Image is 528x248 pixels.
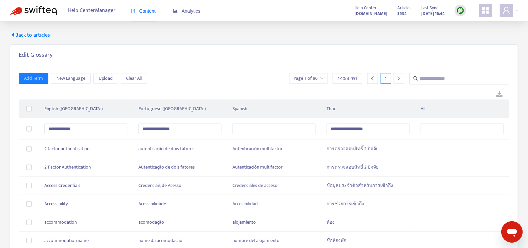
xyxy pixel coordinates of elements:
[327,218,335,226] span: ห้อง
[232,218,256,226] span: alojamiento
[10,32,15,37] span: caret-left
[93,73,118,84] button: Upload
[44,200,68,208] span: Accessibility
[56,75,85,82] span: New Language
[232,145,283,153] span: Autenticación multifactor
[10,6,57,15] img: Swifteq
[415,100,509,118] th: All
[327,200,364,208] span: การช่วยการเข้าถึง
[44,237,89,244] span: accommodation name
[121,73,147,84] button: Clear All
[413,76,418,81] span: search
[327,145,379,153] span: การตรวจสอบสิทธิ์ 2 ปัจจัย
[502,6,510,14] span: user
[232,163,283,171] span: Autenticación multifactor
[397,76,401,81] span: right
[381,73,391,84] div: 1
[355,10,387,17] a: [DOMAIN_NAME]
[421,10,445,17] strong: [DATE] 16:44
[173,9,178,13] span: area-chart
[44,145,89,153] span: 2 factor authentication
[232,182,278,189] span: Credenciales de acceso
[51,73,91,84] button: New Language
[501,221,523,243] iframe: Button to launch messaging window
[321,100,415,118] th: Thai
[482,6,490,14] span: appstore
[39,100,133,118] th: English ([GEOGRAPHIC_DATA])
[99,75,113,82] span: Upload
[131,9,135,13] span: book
[44,163,91,171] span: 2-Factor Authentication
[19,73,48,84] button: Add Term
[10,31,50,39] span: Back to articles
[19,51,53,59] h5: Edit Glossary
[397,4,411,12] span: Articles
[44,182,80,189] span: Access Credentials
[68,4,116,17] span: Help Center Manager
[131,8,156,14] span: Content
[133,100,227,118] th: Portuguese ([GEOGRAPHIC_DATA])
[327,182,393,189] span: ข้อมูลประจำตัวสำหรับการเข้าถึง
[138,218,164,226] span: acomodação
[138,182,181,189] span: Credenciais de Acesso
[138,145,194,153] span: autenticação de dois fatores
[138,200,166,208] span: Acessibilidade
[232,237,280,244] span: nombre del alojamiento
[227,100,321,118] th: Spanish
[370,76,375,81] span: left
[138,163,195,171] span: Autenticação de dois fatores
[327,163,379,171] span: การตรวจสอบสิทธิ์ 2 ปัจจัย
[138,237,182,244] span: nome da acomodação
[397,10,407,17] strong: 3534
[126,75,142,82] span: Clear All
[327,237,346,244] span: ชื่อห้องพัก
[232,200,258,208] span: Accesibilidad
[44,218,77,226] span: accommodation
[173,8,200,14] span: Analytics
[338,75,357,82] span: 1 - 10 of 951
[456,6,465,15] img: sync.dc5367851b00ba804db3.png
[355,4,377,12] span: Help Center
[421,4,438,12] span: Last Sync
